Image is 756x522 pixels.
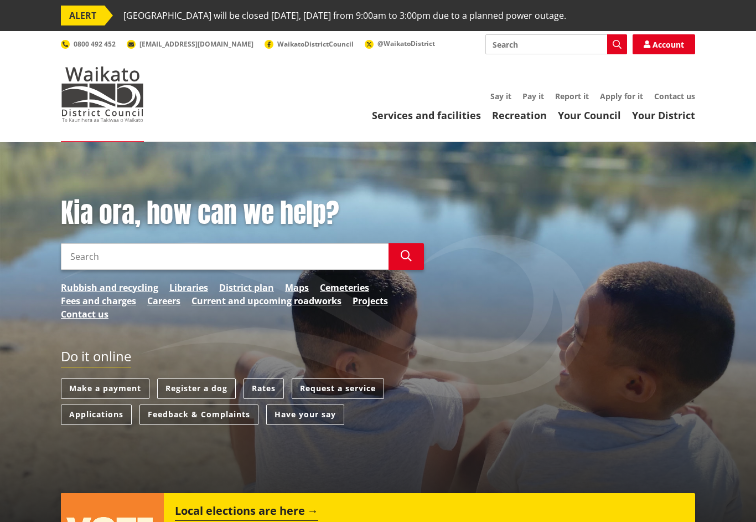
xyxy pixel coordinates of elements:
a: Feedback & Complaints [139,405,258,425]
a: Cemeteries [320,281,369,294]
a: Rates [244,378,284,399]
a: 0800 492 452 [61,39,116,49]
a: Account [633,34,695,54]
h2: Do it online [61,349,131,368]
a: Rubbish and recycling [61,281,158,294]
a: Fees and charges [61,294,136,308]
a: Register a dog [157,378,236,399]
a: Careers [147,294,180,308]
a: Projects [353,294,388,308]
a: Recreation [492,109,547,122]
a: Contact us [61,308,108,321]
a: Services and facilities [372,109,481,122]
a: @WaikatoDistrict [365,39,435,48]
a: Have your say [266,405,344,425]
a: District plan [219,281,274,294]
span: @WaikatoDistrict [377,39,435,48]
span: ALERT [61,6,105,25]
a: Say it [490,91,511,101]
a: Your District [632,109,695,122]
a: Report it [555,91,589,101]
span: 0800 492 452 [74,39,116,49]
h1: Kia ora, how can we help? [61,197,424,229]
a: Maps [285,281,309,294]
a: Contact us [654,91,695,101]
a: Pay it [522,91,544,101]
input: Search input [61,243,389,270]
a: Libraries [169,281,208,294]
span: [GEOGRAPHIC_DATA] will be closed [DATE], [DATE] from 9:00am to 3:00pm due to a planned power outage. [123,6,566,25]
a: Current and upcoming roadworks [191,294,341,308]
input: Search input [485,34,627,54]
a: Your Council [558,109,621,122]
h2: Local elections are here [175,504,318,521]
a: WaikatoDistrictCouncil [265,39,354,49]
img: Waikato District Council - Te Kaunihera aa Takiwaa o Waikato [61,66,144,122]
span: [EMAIL_ADDRESS][DOMAIN_NAME] [139,39,253,49]
a: [EMAIL_ADDRESS][DOMAIN_NAME] [127,39,253,49]
a: Apply for it [600,91,643,101]
span: WaikatoDistrictCouncil [277,39,354,49]
a: Applications [61,405,132,425]
a: Make a payment [61,378,149,399]
a: Request a service [292,378,384,399]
